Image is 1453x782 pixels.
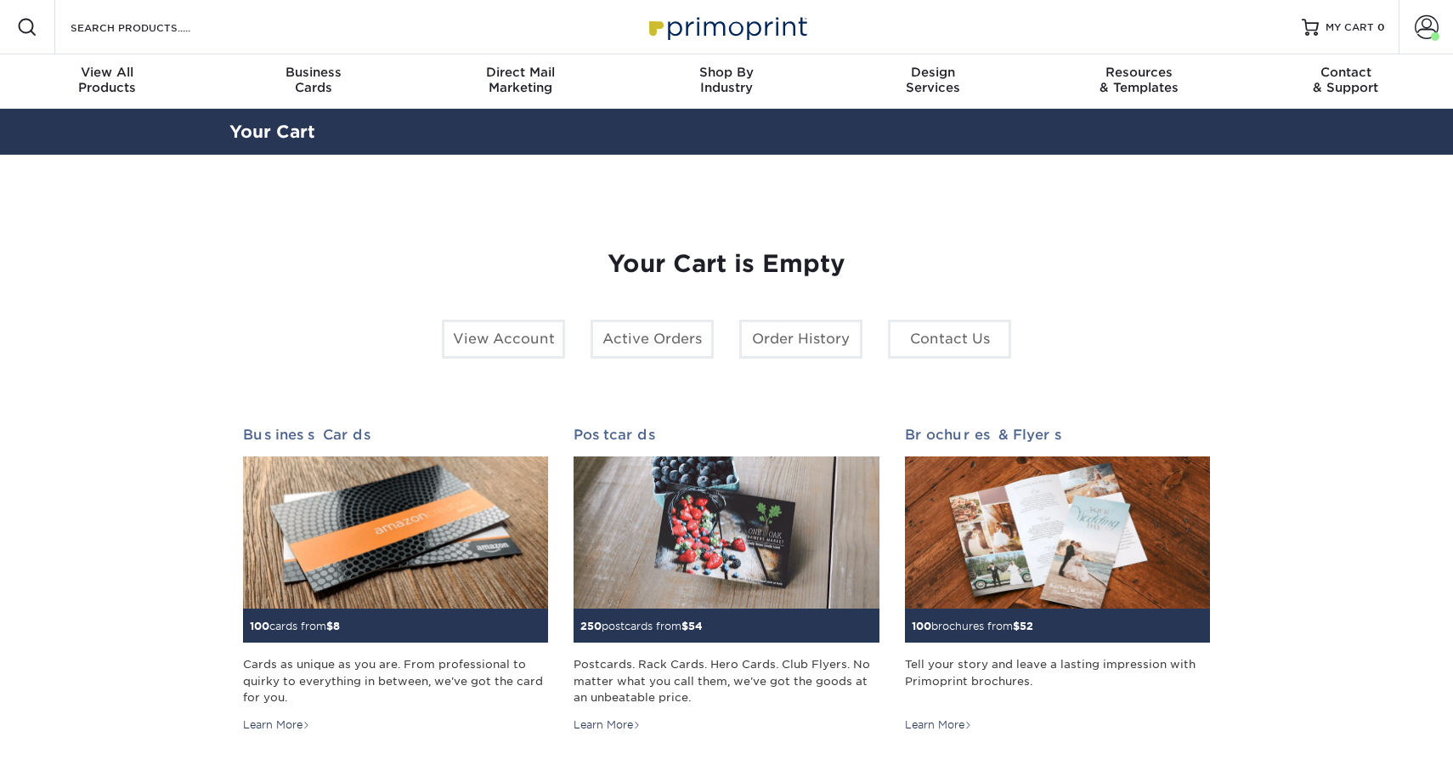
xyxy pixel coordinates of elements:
[1036,65,1242,95] div: & Templates
[905,427,1210,443] h2: Brochures & Flyers
[829,65,1036,80] span: Design
[574,717,641,733] div: Learn More
[4,65,211,95] div: Products
[829,65,1036,95] div: Services
[417,65,624,80] span: Direct Mail
[69,17,235,37] input: SEARCH PRODUCTS.....
[250,620,340,632] small: cards from
[905,427,1210,733] a: Brochures & Flyers 100brochures from$52 Tell your story and leave a lasting impression with Primo...
[912,620,931,632] span: 100
[688,620,703,632] span: 54
[591,320,714,359] a: Active Orders
[229,122,315,142] a: Your Cart
[574,456,879,609] img: Postcards
[829,54,1036,109] a: DesignServices
[1242,65,1449,80] span: Contact
[1020,620,1033,632] span: 52
[442,320,565,359] a: View Account
[912,620,1033,632] small: brochures from
[624,65,830,80] span: Shop By
[326,620,333,632] span: $
[333,620,340,632] span: 8
[1377,21,1385,33] span: 0
[888,320,1011,359] a: Contact Us
[417,54,624,109] a: Direct MailMarketing
[211,65,417,95] div: Cards
[574,427,879,443] h2: Postcards
[739,320,862,359] a: Order History
[1036,65,1242,80] span: Resources
[211,65,417,80] span: Business
[243,427,548,443] h2: Business Cards
[580,620,703,632] small: postcards from
[905,717,972,733] div: Learn More
[243,250,1210,279] h1: Your Cart is Empty
[243,456,548,609] img: Business Cards
[574,427,879,733] a: Postcards 250postcards from$54 Postcards. Rack Cards. Hero Cards. Club Flyers. No matter what you...
[243,427,548,733] a: Business Cards 100cards from$8 Cards as unique as you are. From professional to quirky to everyth...
[580,620,602,632] span: 250
[243,717,310,733] div: Learn More
[243,656,548,705] div: Cards as unique as you are. From professional to quirky to everything in between, we've got the c...
[211,54,417,109] a: BusinessCards
[642,8,811,45] img: Primoprint
[905,656,1210,705] div: Tell your story and leave a lasting impression with Primoprint brochures.
[1013,620,1020,632] span: $
[574,656,879,705] div: Postcards. Rack Cards. Hero Cards. Club Flyers. No matter what you call them, we've got the goods...
[1326,20,1374,35] span: MY CART
[417,65,624,95] div: Marketing
[681,620,688,632] span: $
[905,456,1210,609] img: Brochures & Flyers
[4,54,211,109] a: View AllProducts
[4,65,211,80] span: View All
[1242,65,1449,95] div: & Support
[624,54,830,109] a: Shop ByIndustry
[1036,54,1242,109] a: Resources& Templates
[250,620,269,632] span: 100
[624,65,830,95] div: Industry
[1242,54,1449,109] a: Contact& Support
